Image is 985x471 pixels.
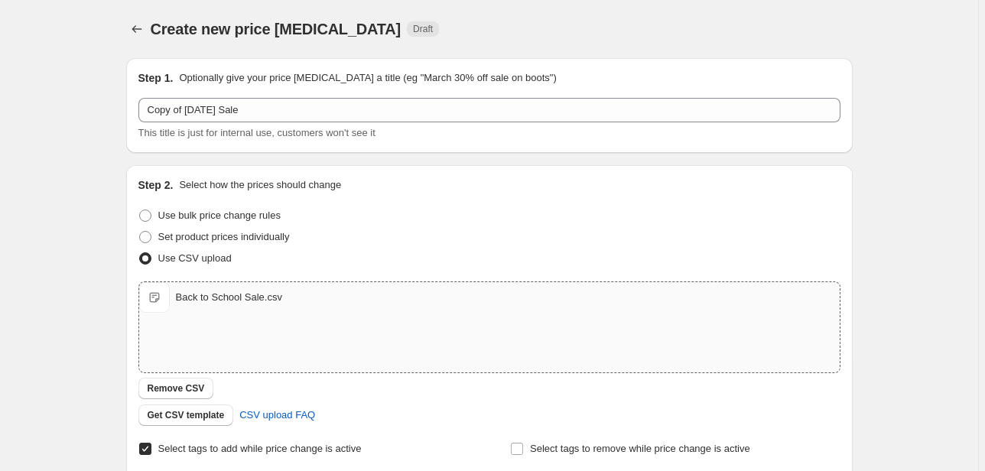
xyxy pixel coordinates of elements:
span: Use bulk price change rules [158,210,281,221]
span: This title is just for internal use, customers won't see it [138,127,375,138]
a: CSV upload FAQ [230,403,324,427]
h2: Step 1. [138,70,174,86]
span: Use CSV upload [158,252,232,264]
span: Select tags to add while price change is active [158,443,362,454]
h2: Step 2. [138,177,174,193]
p: Select how the prices should change [179,177,341,193]
span: CSV upload FAQ [239,408,315,423]
button: Remove CSV [138,378,214,399]
button: Get CSV template [138,404,234,426]
span: Remove CSV [148,382,205,395]
span: Draft [413,23,433,35]
span: Get CSV template [148,409,225,421]
span: Set product prices individually [158,231,290,242]
p: Optionally give your price [MEDICAL_DATA] a title (eg "March 30% off sale on boots") [179,70,556,86]
button: Price change jobs [126,18,148,40]
div: Back to School Sale.csv [176,290,282,305]
span: Select tags to remove while price change is active [530,443,750,454]
span: Create new price [MEDICAL_DATA] [151,21,401,37]
input: 30% off holiday sale [138,98,840,122]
